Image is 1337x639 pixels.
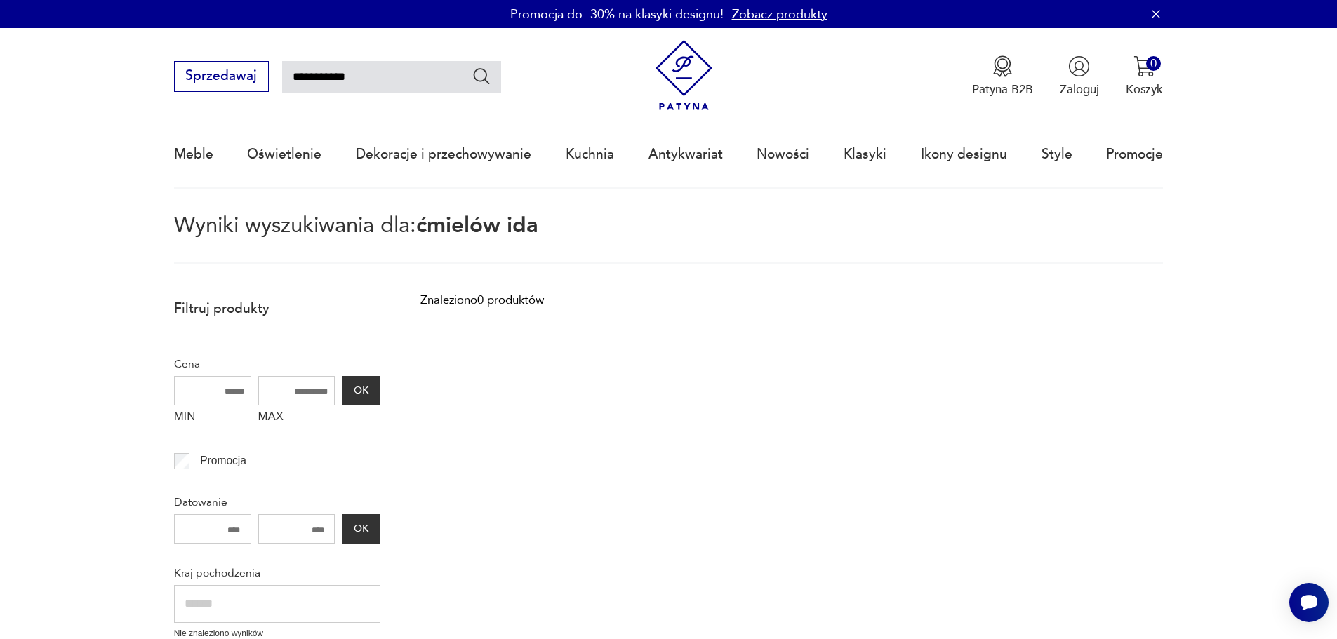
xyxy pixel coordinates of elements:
a: Ikony designu [921,122,1007,187]
button: Szukaj [472,66,492,86]
button: 0Koszyk [1126,55,1163,97]
a: Dekoracje i przechowywanie [356,122,531,187]
p: Zaloguj [1060,81,1099,97]
button: Patyna B2B [972,55,1033,97]
div: Znaleziono 0 produktów [420,291,544,309]
p: Kraj pochodzenia [174,564,380,582]
p: Koszyk [1126,81,1163,97]
p: Promocja [200,452,246,470]
img: Patyna - sklep z meblami i dekoracjami vintage [648,40,719,111]
button: Sprzedawaj [174,61,269,92]
p: Wyniki wyszukiwania dla: [174,215,1164,264]
p: Promocja do -30% na klasyki designu! [510,6,724,23]
label: MIN [174,405,251,432]
a: Sprzedawaj [174,72,269,83]
iframe: Smartsupp widget button [1289,583,1329,622]
a: Ikona medaluPatyna B2B [972,55,1033,97]
a: Antykwariat [648,122,723,187]
p: Datowanie [174,493,380,511]
p: Filtruj produkty [174,300,380,318]
button: OK [342,514,380,544]
button: OK [342,376,380,405]
a: Zobacz produkty [732,6,827,23]
img: Ikonka użytkownika [1068,55,1090,77]
a: Oświetlenie [247,122,321,187]
button: Zaloguj [1060,55,1099,97]
span: ćmielów ida [416,210,538,240]
a: Kuchnia [566,122,614,187]
a: Nowości [757,122,809,187]
p: Cena [174,355,380,373]
a: Promocje [1106,122,1163,187]
p: Patyna B2B [972,81,1033,97]
a: Style [1042,122,1072,187]
img: Ikona koszyka [1133,55,1155,77]
label: MAX [258,405,335,432]
a: Meble [174,122,213,187]
div: 0 [1146,56,1161,71]
a: Klasyki [844,122,886,187]
img: Ikona medalu [992,55,1013,77]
